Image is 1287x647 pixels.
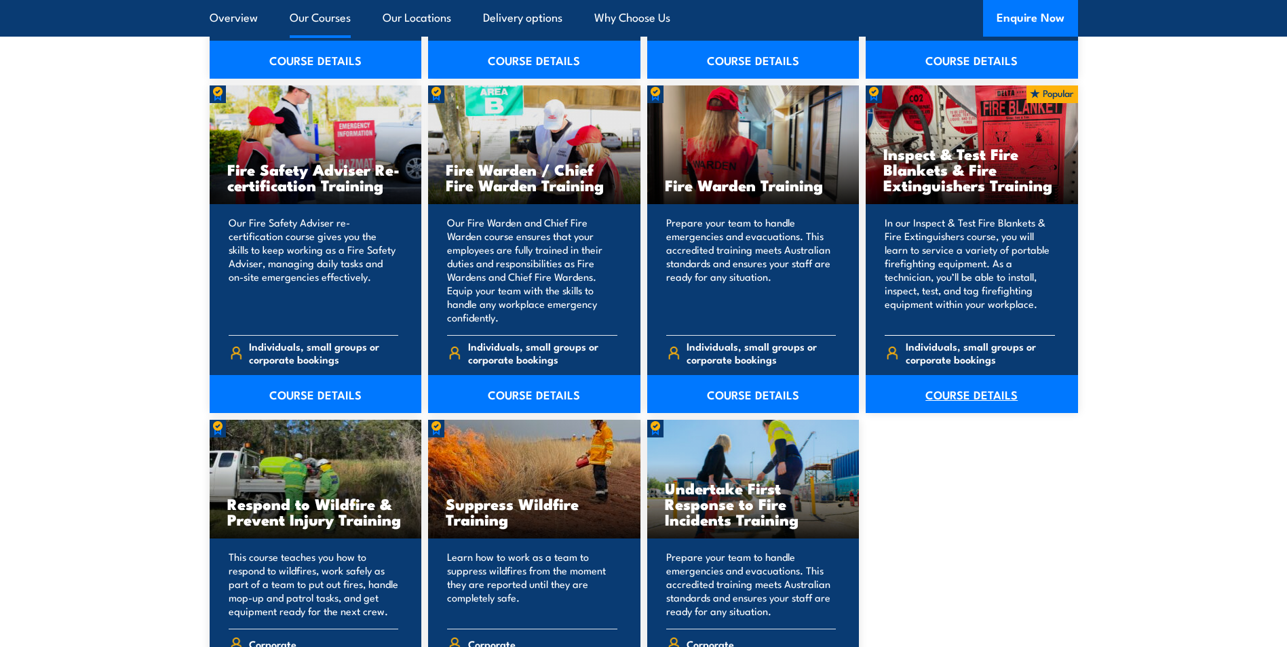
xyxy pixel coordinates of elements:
a: COURSE DETAILS [647,41,860,79]
h3: Suppress Wildfire Training [446,496,623,527]
a: COURSE DETAILS [210,375,422,413]
h3: Fire Warden Training [665,177,842,193]
p: Our Fire Warden and Chief Fire Warden course ensures that your employees are fully trained in the... [447,216,617,324]
a: COURSE DETAILS [428,41,640,79]
h3: Undertake First Response to Fire Incidents Training [665,480,842,527]
p: In our Inspect & Test Fire Blankets & Fire Extinguishers course, you will learn to service a vari... [885,216,1055,324]
h3: Inspect & Test Fire Blankets & Fire Extinguishers Training [883,146,1060,193]
span: Individuals, small groups or corporate bookings [249,340,398,366]
p: Our Fire Safety Adviser re-certification course gives you the skills to keep working as a Fire Sa... [229,216,399,324]
p: Prepare your team to handle emergencies and evacuations. This accredited training meets Australia... [666,216,837,324]
a: COURSE DETAILS [866,375,1078,413]
p: Prepare your team to handle emergencies and evacuations. This accredited training meets Australia... [666,550,837,618]
p: This course teaches you how to respond to wildfires, work safely as part of a team to put out fir... [229,550,399,618]
a: COURSE DETAILS [866,41,1078,79]
a: COURSE DETAILS [647,375,860,413]
span: Individuals, small groups or corporate bookings [687,340,836,366]
h3: Fire Warden / Chief Fire Warden Training [446,161,623,193]
p: Learn how to work as a team to suppress wildfires from the moment they are reported until they ar... [447,550,617,618]
span: Individuals, small groups or corporate bookings [468,340,617,366]
h3: Respond to Wildfire & Prevent Injury Training [227,496,404,527]
span: Individuals, small groups or corporate bookings [906,340,1055,366]
a: COURSE DETAILS [428,375,640,413]
h3: Fire Safety Adviser Re-certification Training [227,161,404,193]
a: COURSE DETAILS [210,41,422,79]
